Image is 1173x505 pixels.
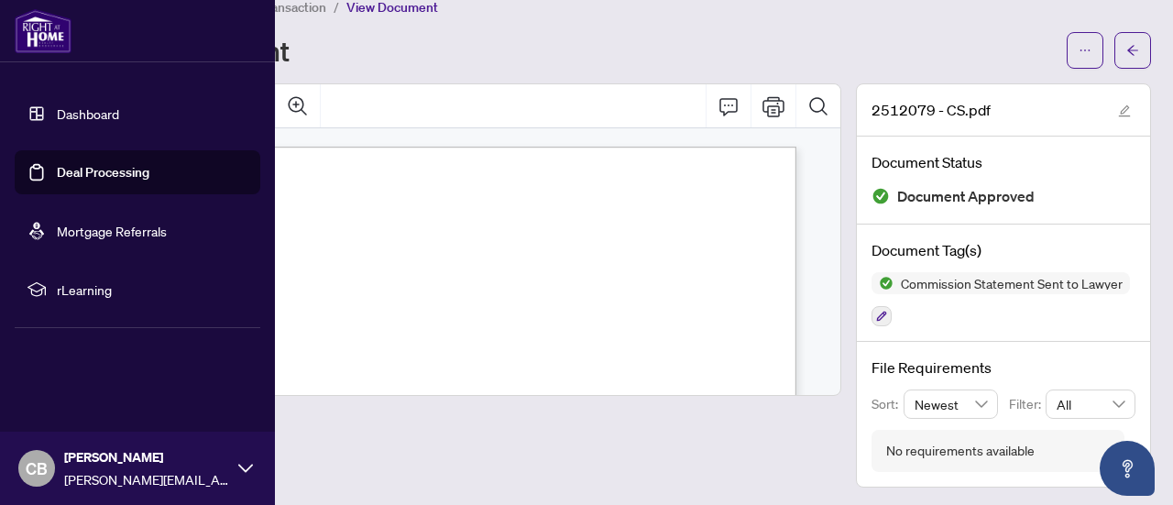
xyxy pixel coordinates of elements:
[915,390,988,418] span: Newest
[57,223,167,239] a: Mortgage Referrals
[872,272,893,294] img: Status Icon
[872,357,1135,379] h4: File Requirements
[886,441,1035,461] div: No requirements available
[1057,390,1124,418] span: All
[64,447,229,467] span: [PERSON_NAME]
[872,394,904,414] p: Sort:
[57,164,149,181] a: Deal Processing
[872,239,1135,261] h4: Document Tag(s)
[15,9,71,53] img: logo
[57,280,247,300] span: rLearning
[1100,441,1155,496] button: Open asap
[893,277,1130,290] span: Commission Statement Sent to Lawyer
[57,105,119,122] a: Dashboard
[64,469,229,489] span: [PERSON_NAME][EMAIL_ADDRESS][PERSON_NAME][DOMAIN_NAME]
[872,151,1135,173] h4: Document Status
[1118,104,1131,117] span: edit
[1009,394,1046,414] p: Filter:
[872,187,890,205] img: Document Status
[872,99,991,121] span: 2512079 - CS.pdf
[26,456,48,481] span: CB
[897,184,1035,209] span: Document Approved
[1079,44,1091,57] span: ellipsis
[1126,44,1139,57] span: arrow-left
